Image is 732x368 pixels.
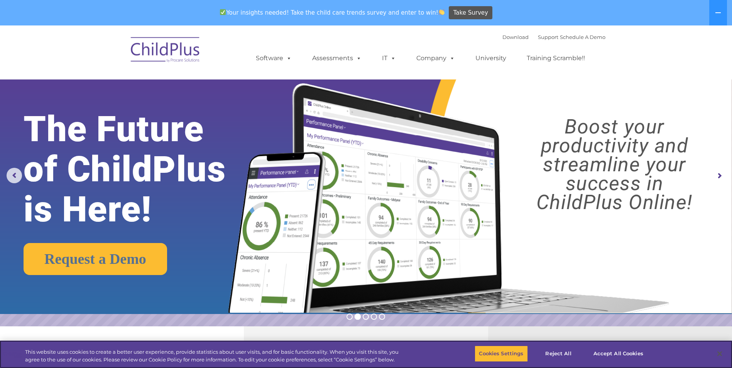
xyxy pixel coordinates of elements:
span: Your insights needed! Take the child care trends survey and enter to win! [217,5,448,20]
button: Cookies Settings [475,346,527,362]
span: Take Survey [453,6,488,20]
a: IT [374,51,404,66]
rs-layer: The Future of ChildPlus is Here! [24,109,257,230]
a: Training Scramble!! [519,51,593,66]
a: Take Survey [449,6,492,20]
a: Assessments [304,51,369,66]
font: | [502,34,605,40]
button: Reject All [534,346,583,362]
a: Software [248,51,299,66]
a: Request a Demo [24,243,167,275]
rs-layer: Boost your productivity and streamline your success in ChildPlus Online! [506,117,723,212]
img: ChildPlus by Procare Solutions [127,32,204,70]
div: This website uses cookies to create a better user experience, provide statistics about user visit... [25,348,402,363]
a: Schedule A Demo [560,34,605,40]
img: 👏 [439,9,445,15]
button: Accept All Cookies [589,346,647,362]
a: Support [538,34,558,40]
span: Phone number [107,83,140,88]
button: Close [711,345,728,362]
img: ✅ [220,9,226,15]
a: University [468,51,514,66]
a: Company [409,51,463,66]
a: Download [502,34,529,40]
span: Last name [107,51,131,57]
